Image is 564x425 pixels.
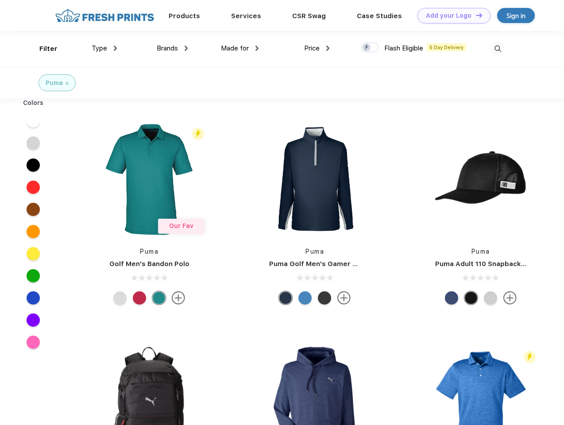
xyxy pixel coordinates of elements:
[476,13,482,18] img: DT
[269,260,409,268] a: Puma Golf Men's Gamer Golf Quarter-Zip
[109,260,189,268] a: Golf Men's Bandon Polo
[114,46,117,51] img: dropdown.png
[304,44,320,52] span: Price
[185,46,188,51] img: dropdown.png
[337,291,351,305] img: more.svg
[140,248,158,255] a: Puma
[422,120,540,238] img: func=resize&h=266
[231,12,261,20] a: Services
[445,291,458,305] div: Peacoat Qut Shd
[152,291,166,305] div: Green Lagoon
[172,291,185,305] img: more.svg
[471,248,490,255] a: Puma
[384,44,423,52] span: Flash Eligible
[66,82,69,85] img: filter_cancel.svg
[90,120,208,238] img: func=resize&h=266
[221,44,249,52] span: Made for
[305,248,324,255] a: Puma
[92,44,107,52] span: Type
[279,291,292,305] div: Navy Blazer
[503,291,517,305] img: more.svg
[113,291,127,305] div: High Rise
[491,42,505,56] img: desktop_search.svg
[255,46,259,51] img: dropdown.png
[169,12,200,20] a: Products
[169,222,193,229] span: Our Fav
[484,291,497,305] div: Quarry Brt Whit
[133,291,146,305] div: Ski Patrol
[16,98,50,108] div: Colors
[427,43,466,51] span: 5 Day Delivery
[426,12,471,19] div: Add your Logo
[318,291,331,305] div: Puma Black
[524,351,536,363] img: flash_active_toggle.svg
[53,8,157,23] img: fo%20logo%202.webp
[464,291,478,305] div: Pma Blk with Pma Blk
[192,128,204,140] img: flash_active_toggle.svg
[506,11,525,21] div: Sign in
[256,120,374,238] img: func=resize&h=266
[39,44,58,54] div: Filter
[298,291,312,305] div: Bright Cobalt
[326,46,329,51] img: dropdown.png
[46,78,63,88] div: Puma
[292,12,326,20] a: CSR Swag
[497,8,535,23] a: Sign in
[157,44,178,52] span: Brands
